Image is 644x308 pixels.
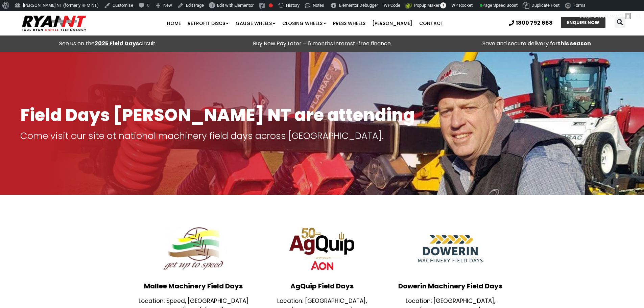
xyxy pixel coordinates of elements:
span: [PERSON_NAME] [590,14,623,19]
a: Home [164,17,184,30]
div: Search [615,17,625,28]
h3: Mallee Machinery Field Days [133,283,255,289]
p: Save and secure delivery for [433,39,641,48]
div: See us on the circuit [3,39,211,48]
strong: this season [558,40,591,47]
p: Come visit our site at national machinery field days across [GEOGRAPHIC_DATA]. [20,131,624,141]
a: [PERSON_NAME] [369,17,416,30]
h3: Dowerin Machinery Field Days [389,283,511,289]
span: ENQUIRE NOW [567,20,599,25]
img: AgQuip Logo [288,222,356,276]
a: Closing Wheels [279,17,330,30]
a: Contact [416,17,447,30]
a: ENQUIRE NOW [561,17,605,28]
a: Retrofit Discs [184,17,232,30]
h1: Field Days [PERSON_NAME] NT are attending [20,106,624,124]
a: G'day, [577,11,634,22]
p: Buy Now Pay Later – 6 months interest-free finance [218,39,426,48]
img: Dowerin Field Days Logo [416,222,484,276]
span: Edit with Elementor [217,3,254,8]
a: 1800 792 668 [509,20,553,26]
h3: AgQuip Field Days [261,283,383,289]
a: Gauge Wheels [232,17,279,30]
span: 1 [440,2,446,8]
span: 1800 792 668 [516,20,553,26]
div: Needs improvement [269,3,273,7]
a: Press Wheels [330,17,369,30]
nav: Menu [125,17,485,30]
img: Mallee Field Days Logo [160,222,227,276]
p: Location: Speed, [GEOGRAPHIC_DATA] [133,296,255,306]
a: 2025 Field Days [95,40,139,47]
img: Ryan NT logo [20,13,88,34]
